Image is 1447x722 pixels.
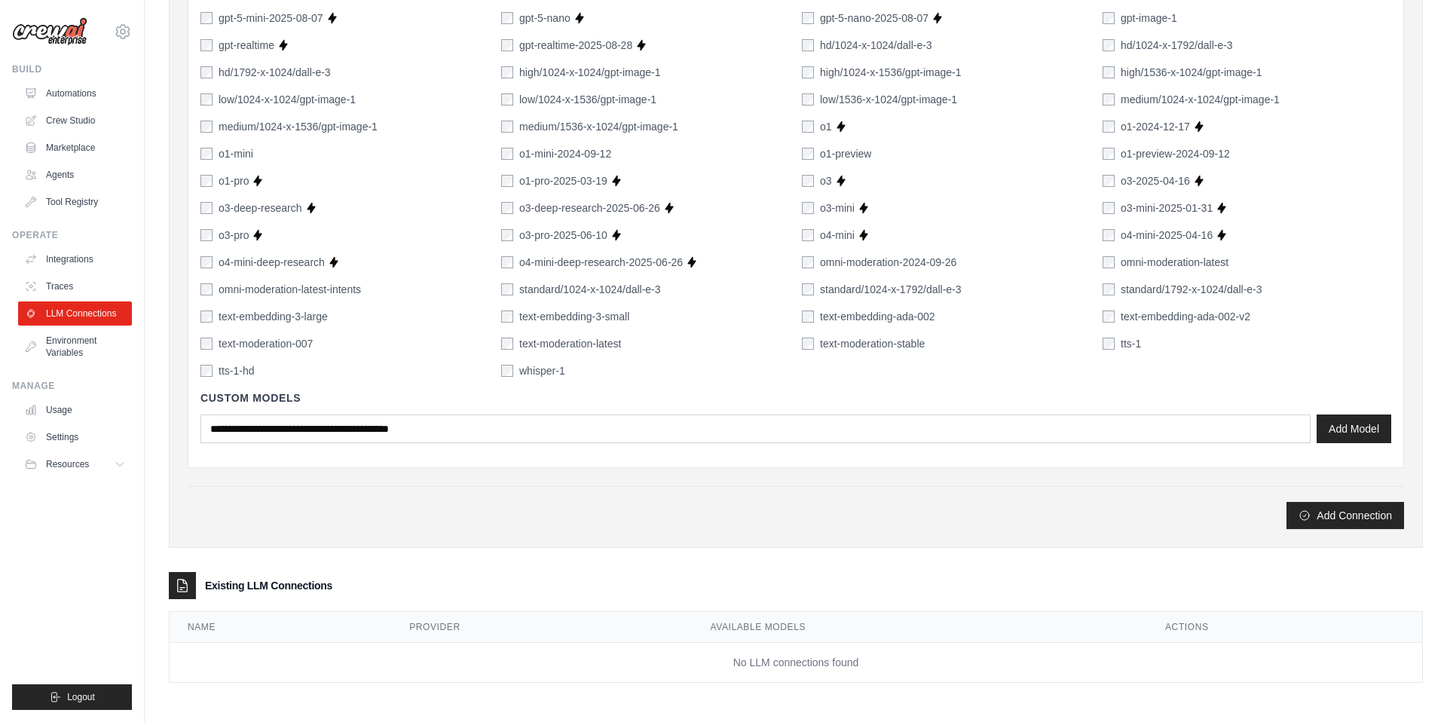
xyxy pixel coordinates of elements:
input: o1-2024-12-17 [1103,121,1115,133]
label: o1-2024-12-17 [1121,119,1190,134]
label: o3-deep-research-2025-06-26 [519,200,660,216]
input: o3-mini-2025-01-31 [1103,202,1115,214]
label: high/1536-x-1024/gpt-image-1 [1121,65,1262,80]
label: o3 [820,173,832,188]
label: o1-pro [219,173,249,188]
input: gpt-realtime [200,39,213,51]
input: high/1024-x-1536/gpt-image-1 [802,66,814,78]
input: o4-mini-deep-research [200,256,213,268]
a: LLM Connections [18,301,132,326]
input: medium/1024-x-1024/gpt-image-1 [1103,93,1115,106]
a: Automations [18,81,132,106]
th: Provider [391,612,692,643]
label: text-moderation-latest [519,336,621,351]
label: o1-preview-2024-09-12 [1121,146,1230,161]
span: Logout [67,691,95,703]
label: omni-moderation-latest [1121,255,1228,270]
input: high/1024-x-1024/gpt-image-1 [501,66,513,78]
input: text-moderation-stable [802,338,814,350]
input: gpt-5-nano [501,12,513,24]
label: standard/1792-x-1024/dall-e-3 [1121,282,1262,297]
input: standard/1024-x-1024/dall-e-3 [501,283,513,295]
input: medium/1024-x-1536/gpt-image-1 [200,121,213,133]
label: text-embedding-ada-002-v2 [1121,309,1250,324]
input: o1-pro [200,175,213,187]
label: gpt-5-mini-2025-08-07 [219,11,323,26]
input: o1-mini [200,148,213,160]
label: text-embedding-3-large [219,309,328,324]
a: Crew Studio [18,109,132,133]
label: hd/1024-x-1792/dall-e-3 [1121,38,1233,53]
label: o4-mini-2025-04-16 [1121,228,1213,243]
input: o3-deep-research [200,202,213,214]
label: text-moderation-stable [820,336,925,351]
input: tts-1-hd [200,365,213,377]
input: hd/1024-x-1024/dall-e-3 [802,39,814,51]
input: omni-moderation-2024-09-26 [802,256,814,268]
label: omni-moderation-2024-09-26 [820,255,956,270]
label: o1-pro-2025-03-19 [519,173,607,188]
div: Operate [12,229,132,241]
input: hd/1024-x-1792/dall-e-3 [1103,39,1115,51]
label: gpt-realtime [219,38,274,53]
input: text-moderation-latest [501,338,513,350]
label: low/1024-x-1536/gpt-image-1 [519,92,656,107]
input: o4-mini-2025-04-16 [1103,229,1115,241]
input: gpt-realtime-2025-08-28 [501,39,513,51]
label: o3-pro-2025-06-10 [519,228,607,243]
h3: Existing LLM Connections [205,578,332,593]
label: hd/1792-x-1024/dall-e-3 [219,65,331,80]
label: o4-mini-deep-research [219,255,325,270]
a: Environment Variables [18,329,132,365]
a: Usage [18,398,132,422]
img: Logo [12,17,87,46]
input: o3-2025-04-16 [1103,175,1115,187]
label: low/1024-x-1024/gpt-image-1 [219,92,356,107]
label: text-embedding-ada-002 [820,309,935,324]
label: text-moderation-007 [219,336,313,351]
label: hd/1024-x-1024/dall-e-3 [820,38,932,53]
input: text-embedding-3-large [200,311,213,323]
input: text-embedding-ada-002-v2 [1103,311,1115,323]
input: low/1024-x-1024/gpt-image-1 [200,93,213,106]
input: medium/1536-x-1024/gpt-image-1 [501,121,513,133]
input: o4-mini-deep-research-2025-06-26 [501,256,513,268]
input: gpt-image-1 [1103,12,1115,24]
input: o3-deep-research-2025-06-26 [501,202,513,214]
label: gpt-image-1 [1121,11,1177,26]
label: o1 [820,119,832,134]
input: gpt-5-nano-2025-08-07 [802,12,814,24]
a: Traces [18,274,132,298]
input: low/1536-x-1024/gpt-image-1 [802,93,814,106]
th: Available Models [692,612,1147,643]
input: o1-preview [802,148,814,160]
div: Build [12,63,132,75]
input: text-embedding-3-small [501,311,513,323]
button: Add Model [1317,415,1391,443]
a: Integrations [18,247,132,271]
label: standard/1024-x-1024/dall-e-3 [519,282,661,297]
input: gpt-5-mini-2025-08-07 [200,12,213,24]
label: medium/1024-x-1536/gpt-image-1 [219,119,378,134]
input: o4-mini [802,229,814,241]
button: Resources [18,452,132,476]
label: standard/1024-x-1792/dall-e-3 [820,282,962,297]
input: low/1024-x-1536/gpt-image-1 [501,93,513,106]
a: Tool Registry [18,190,132,214]
label: o3-2025-04-16 [1121,173,1190,188]
a: Marketplace [18,136,132,160]
span: Resources [46,458,89,470]
input: o3-pro [200,229,213,241]
label: high/1024-x-1536/gpt-image-1 [820,65,962,80]
input: hd/1792-x-1024/dall-e-3 [200,66,213,78]
input: omni-moderation-latest [1103,256,1115,268]
input: o1-pro-2025-03-19 [501,175,513,187]
button: Add Connection [1286,502,1404,529]
label: whisper-1 [519,363,565,378]
th: Name [170,612,391,643]
th: Actions [1147,612,1422,643]
input: o3-pro-2025-06-10 [501,229,513,241]
input: o1 [802,121,814,133]
div: Manage [12,380,132,392]
label: o1-mini-2024-09-12 [519,146,611,161]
